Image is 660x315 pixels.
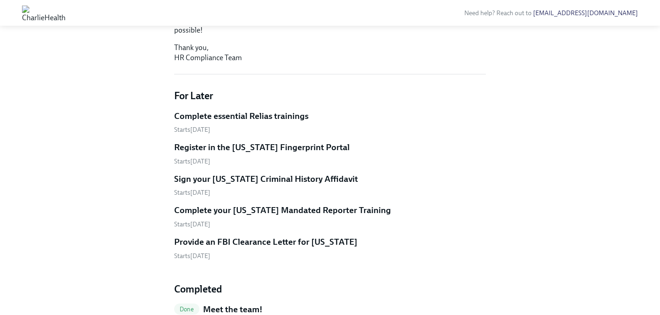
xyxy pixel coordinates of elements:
span: Starts [DATE] [174,189,210,197]
span: Monday, October 6th 2025, 10:00 am [174,220,210,228]
a: Complete your [US_STATE] Mandated Reporter TrainingStarts[DATE] [174,204,486,229]
h5: Complete essential Relias trainings [174,110,308,122]
span: Monday, October 20th 2025, 10:00 am [174,252,210,260]
a: Register in the [US_STATE] Fingerprint PortalStarts[DATE] [174,141,486,166]
span: Starts [DATE] [174,157,210,165]
h4: Completed [174,282,486,296]
a: Sign your [US_STATE] Criminal History AffidavitStarts[DATE] [174,173,486,197]
span: Need help? Reach out to [464,9,638,17]
a: Complete essential Relias trainingsStarts[DATE] [174,110,486,135]
a: [EMAIL_ADDRESS][DOMAIN_NAME] [533,9,638,17]
img: CharlieHealth [22,6,66,20]
a: Provide an FBI Clearance Letter for [US_STATE]Starts[DATE] [174,236,486,260]
p: Thank you, HR Compliance Team [174,43,486,63]
h5: Sign your [US_STATE] Criminal History Affidavit [174,173,358,185]
h5: Provide an FBI Clearance Letter for [US_STATE] [174,236,357,248]
span: Done [174,306,199,313]
h4: For Later [174,89,486,103]
span: Monday, October 6th 2025, 10:00 am [174,126,210,134]
h5: Complete your [US_STATE] Mandated Reporter Training [174,204,391,216]
h5: Register in the [US_STATE] Fingerprint Portal [174,141,350,153]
